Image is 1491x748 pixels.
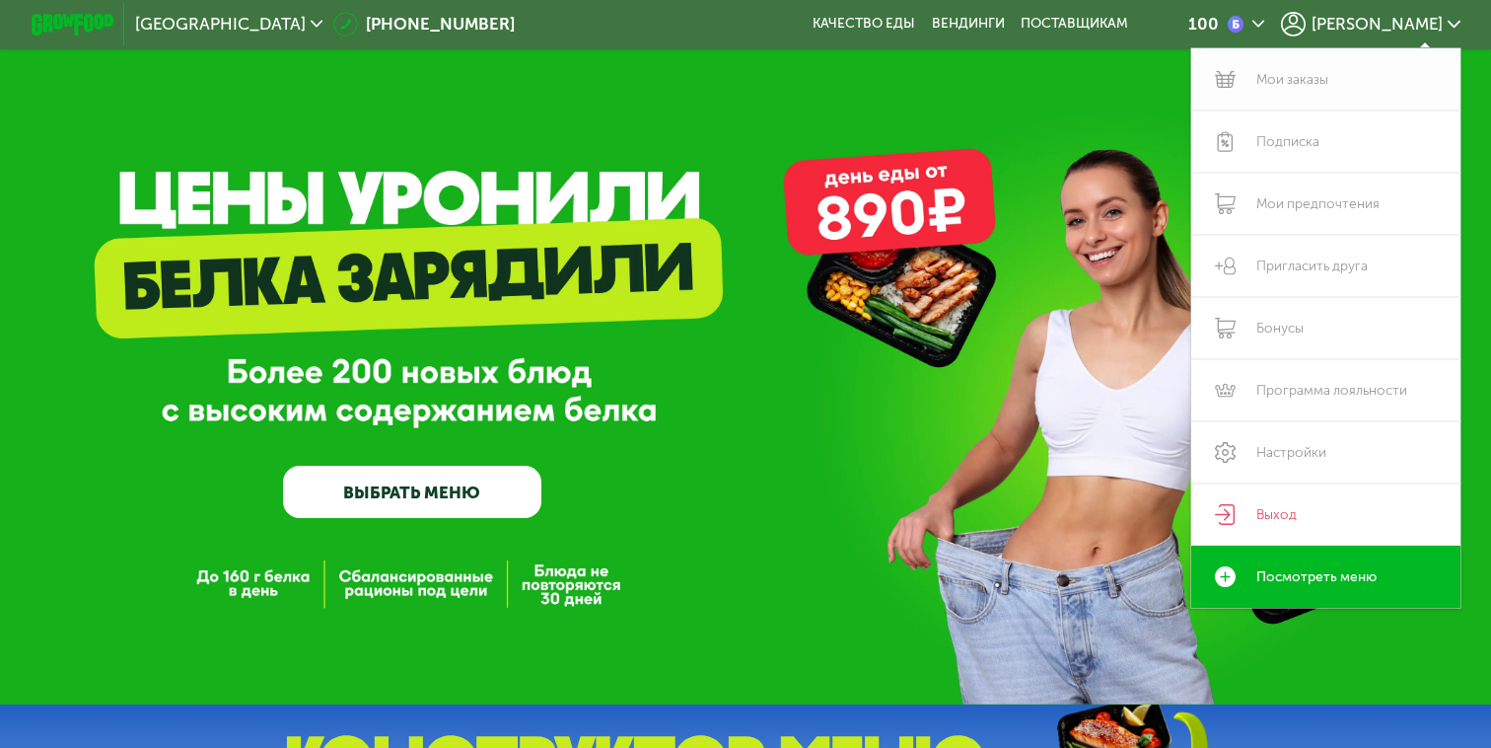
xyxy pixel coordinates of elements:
[813,16,915,33] a: Качество еды
[135,16,306,33] span: [GEOGRAPHIC_DATA]
[1312,16,1443,33] span: [PERSON_NAME]
[1191,48,1460,111] a: Мои заказы
[1191,546,1460,608] a: Посмотреть меню
[333,12,516,37] a: [PHONE_NUMBER]
[1191,235,1460,297] a: Пригласить друга
[1191,173,1460,235] a: Мои предпочтения
[1191,297,1460,359] a: Бонусы
[1191,359,1460,421] a: Программа лояльности
[1191,484,1460,546] a: Выход
[1188,16,1219,33] div: 100
[1191,111,1460,173] a: Подписка
[932,16,1005,33] a: Вендинги
[1191,421,1460,484] a: Настройки
[1021,16,1128,33] div: поставщикам
[283,466,540,517] a: ВЫБРАТЬ МЕНЮ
